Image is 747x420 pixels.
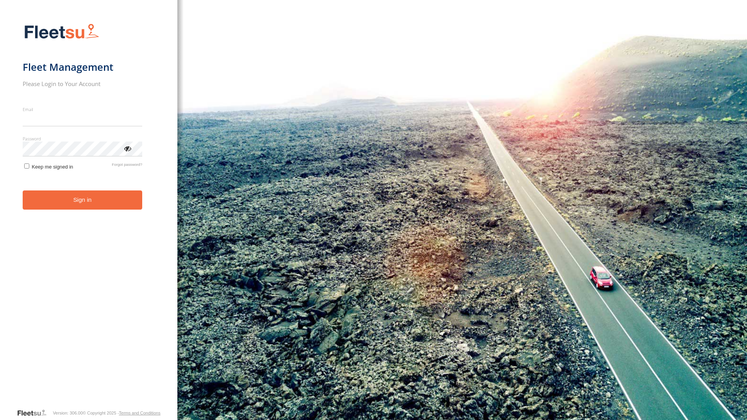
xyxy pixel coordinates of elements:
form: main [23,19,155,408]
a: Visit our Website [17,409,53,417]
div: Version: 306.00 [53,411,82,415]
button: Sign in [23,190,143,210]
h2: Please Login to Your Account [23,80,143,88]
a: Terms and Conditions [119,411,160,415]
span: Keep me signed in [32,164,73,170]
img: Fleetsu [23,22,101,42]
div: © Copyright 2025 - [83,411,161,415]
label: Password [23,136,143,142]
div: ViewPassword [123,144,131,152]
a: Forgot password? [112,162,142,170]
input: Keep me signed in [24,163,29,169]
label: Email [23,106,143,112]
h1: Fleet Management [23,61,143,74]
